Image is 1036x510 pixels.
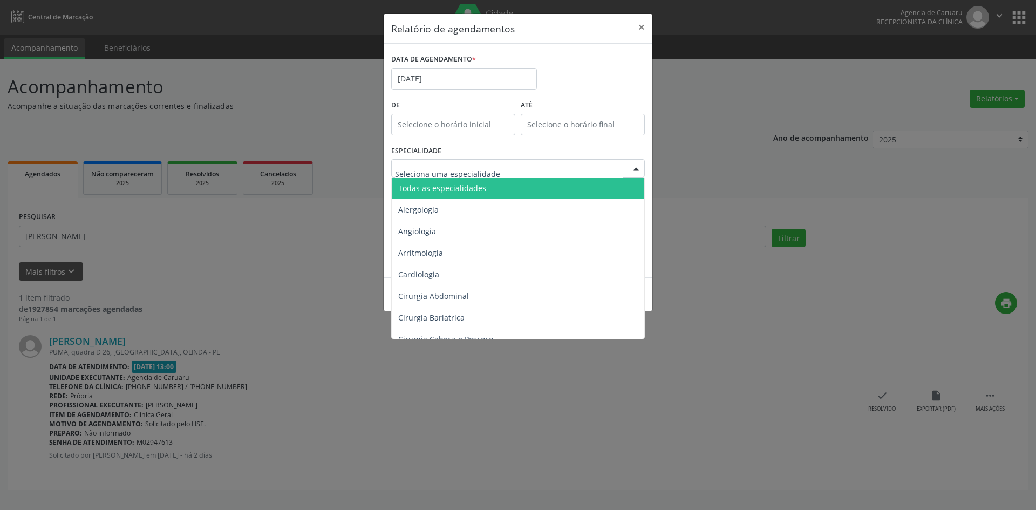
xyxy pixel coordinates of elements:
[391,22,515,36] h5: Relatório de agendamentos
[391,143,441,160] label: ESPECIALIDADE
[398,248,443,258] span: Arritmologia
[631,14,652,40] button: Close
[521,114,645,135] input: Selecione o horário final
[398,334,493,344] span: Cirurgia Cabeça e Pescoço
[398,226,436,236] span: Angiologia
[391,68,537,90] input: Selecione uma data ou intervalo
[398,291,469,301] span: Cirurgia Abdominal
[391,114,515,135] input: Selecione o horário inicial
[398,269,439,280] span: Cardiologia
[391,51,476,68] label: DATA DE AGENDAMENTO
[391,97,515,114] label: De
[521,97,645,114] label: ATÉ
[398,183,486,193] span: Todas as especialidades
[398,312,465,323] span: Cirurgia Bariatrica
[398,205,439,215] span: Alergologia
[395,163,623,185] input: Seleciona uma especialidade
